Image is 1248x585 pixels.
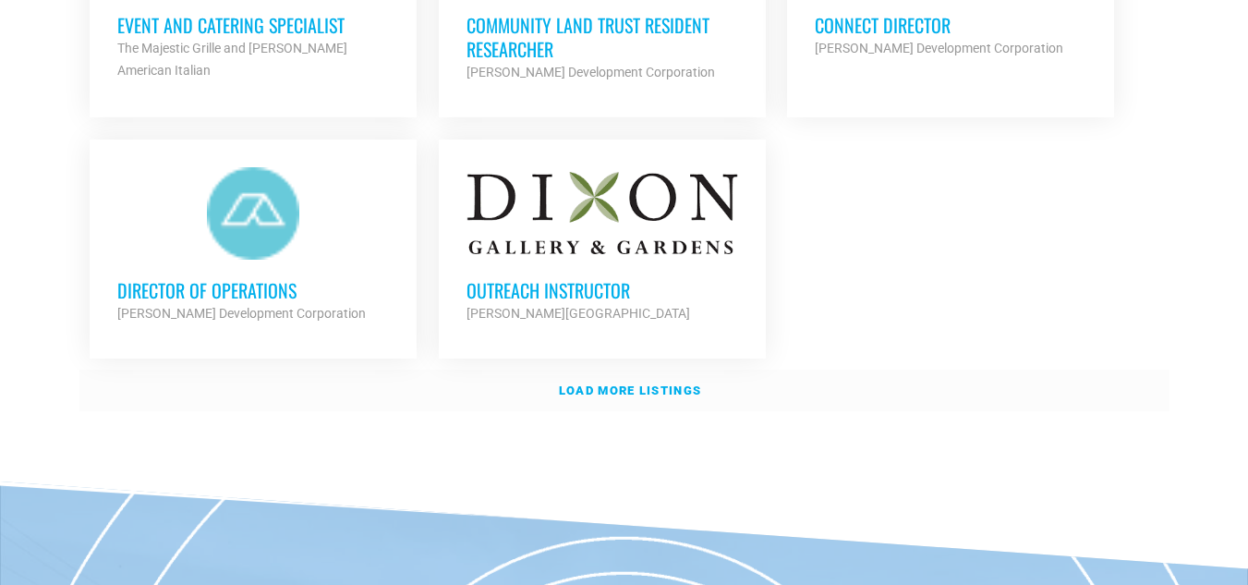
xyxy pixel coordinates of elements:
h3: Community Land Trust Resident Researcher [466,13,738,61]
strong: [PERSON_NAME] Development Corporation [117,306,366,321]
strong: [PERSON_NAME][GEOGRAPHIC_DATA] [466,306,690,321]
h3: Director of Operations [117,278,389,302]
h3: Outreach Instructor [466,278,738,302]
h3: Connect Director [815,13,1086,37]
a: Director of Operations [PERSON_NAME] Development Corporation [90,140,417,352]
strong: Load more listings [559,384,701,397]
strong: [PERSON_NAME] Development Corporation [815,41,1063,55]
strong: [PERSON_NAME] Development Corporation [466,65,715,79]
a: Load more listings [79,370,1169,412]
a: Outreach Instructor [PERSON_NAME][GEOGRAPHIC_DATA] [439,140,766,352]
strong: The Majestic Grille and [PERSON_NAME] American Italian [117,41,347,78]
h3: Event and Catering Specialist [117,13,389,37]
